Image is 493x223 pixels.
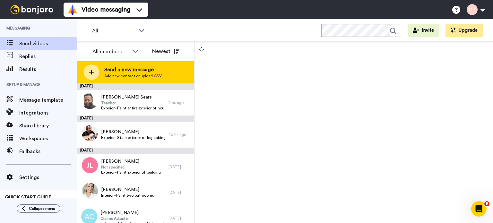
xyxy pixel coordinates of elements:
div: [DATE] [77,116,194,122]
div: [DATE] [169,190,191,195]
div: 20 hr. ago [169,132,191,137]
span: Interior - Paint two bathrooms [101,193,154,198]
span: QUICK START GUIDE [5,195,51,200]
span: Share library [19,122,77,130]
button: Collapse menu [17,204,60,213]
span: [PERSON_NAME] [101,129,165,135]
span: Not specified [101,165,161,170]
span: [PERSON_NAME] [100,210,165,216]
iframe: Intercom live chat [471,201,487,217]
span: Claims Adjuster [100,216,165,221]
span: Teacher [101,100,165,106]
img: vm-color.svg [67,4,78,15]
img: jl.png [82,157,98,173]
div: [DATE] [77,148,194,154]
span: Settings [19,174,77,181]
button: Upgrade [445,24,483,37]
span: All [92,27,135,35]
span: [PERSON_NAME] Sears [101,94,165,100]
span: Send a new message [104,66,162,73]
span: Collapse menu [29,206,55,211]
span: 9 [484,201,489,206]
img: 7578d0a8-0a22-4ba7-adc1-826b14b92b18.jpg [82,93,98,109]
div: [DATE] [169,164,191,169]
span: Send videos [19,40,77,47]
div: [DATE] [77,83,194,90]
span: Integrations [19,109,77,117]
span: Add new contact or upload CSV [104,73,162,79]
div: 2 hr. ago [169,100,191,105]
span: Message template [19,96,77,104]
span: Fallbacks [19,148,77,155]
img: f1e96ef5-a032-4ae7-8ca8-09ae9139aca4.jpg [82,183,98,199]
img: bj-logo-header-white.svg [8,5,56,14]
button: Newest [147,45,184,58]
div: [DATE] [169,216,191,221]
span: Results [19,65,77,73]
img: 26e4ae76-ee1a-4d25-ab4c-dda82195c87b.jpg [82,125,98,141]
span: Exterior - Stain exterior of log cabing [101,135,165,140]
span: Exterior - Paint exterior of building [101,170,161,175]
button: Invite [408,24,439,37]
span: [PERSON_NAME] [101,158,161,165]
span: Workspaces [19,135,77,142]
div: All members [92,48,129,56]
span: [PERSON_NAME] [101,186,154,193]
span: Replies [19,53,77,60]
span: Video messaging [82,5,130,14]
span: Exterior - Paint entire exterior of house [101,106,165,111]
